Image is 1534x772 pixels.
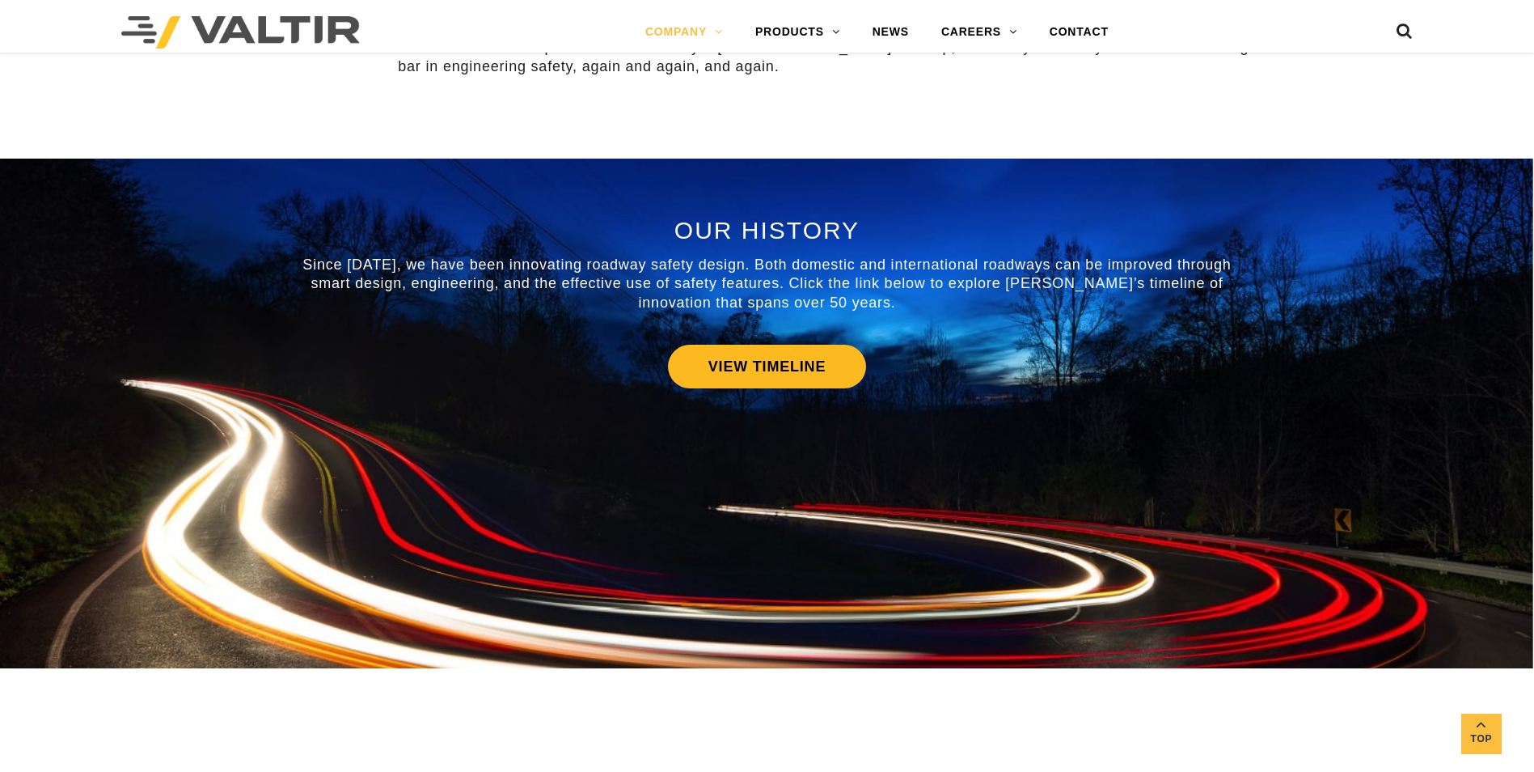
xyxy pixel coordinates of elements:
span: Top [1461,730,1502,749]
a: COMPANY [629,16,739,49]
a: NEWS [856,16,925,49]
a: Top [1461,714,1502,754]
a: CONTACT [1033,16,1125,49]
a: VIEW TIMELINE [668,345,866,388]
span: OUR HISTORY [674,217,860,244]
a: CAREERS [925,16,1033,49]
img: Valtir [121,16,360,49]
span: Since [DATE], we have been innovating roadway safety design. Both domestic and international road... [302,257,1231,311]
a: PRODUCTS [739,16,856,49]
